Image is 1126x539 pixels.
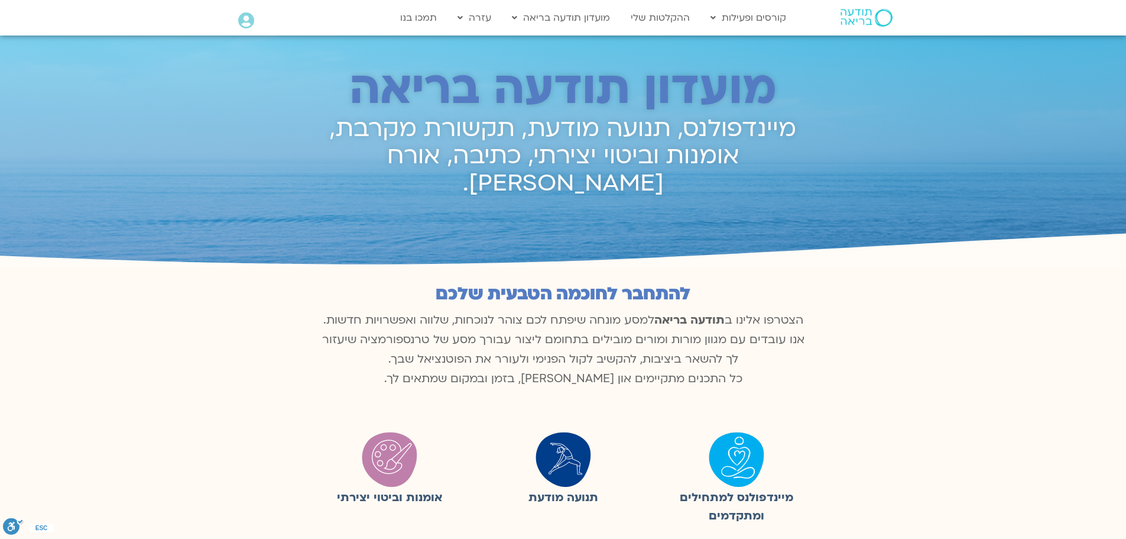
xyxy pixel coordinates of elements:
b: תודעה בריאה [654,312,725,328]
img: תודעה בריאה [841,9,893,27]
a: ההקלטות שלי [625,7,696,29]
figcaption: תנועה מודעת [482,489,644,507]
h2: מועדון תודעה בריאה [314,63,812,115]
h2: להתחבר לחוכמה הטבעית שלכם [315,284,812,304]
a: מועדון תודעה בריאה [506,7,616,29]
a: עזרה [452,7,497,29]
figcaption: אומנות וביטוי יצירתי [309,489,470,507]
h2: מיינדפולנס, תנועה מודעת, תקשורת מקרבת, אומנות וביטוי יצירתי, כתיבה, אורח [PERSON_NAME]. [314,115,812,197]
a: תמכו בנו [394,7,443,29]
figcaption: מיינדפולנס למתחילים ומתקדמים [656,489,817,525]
a: קורסים ופעילות [705,7,792,29]
p: הצטרפו אלינו ב למסע מונחה שיפתח לכם צוהר לנוכחות, שלווה ואפשרויות חדשות. אנו עובדים עם מגוון מורו... [315,311,812,389]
